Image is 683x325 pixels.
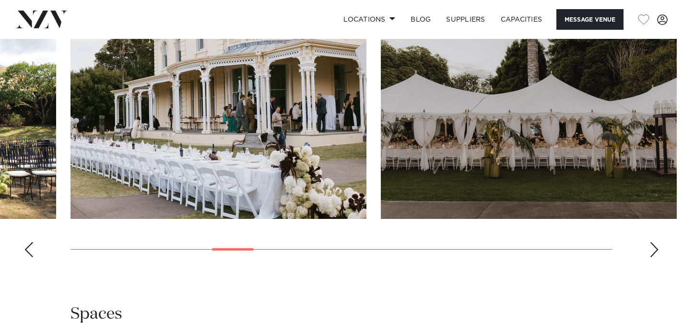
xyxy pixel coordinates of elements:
img: nzv-logo.png [15,11,68,28]
h2: Spaces [71,303,122,325]
a: BLOG [403,9,438,30]
a: SUPPLIERS [438,9,493,30]
button: Message Venue [556,9,624,30]
a: Capacities [493,9,550,30]
a: Locations [336,9,403,30]
swiper-slide: 8 / 23 [381,1,677,219]
swiper-slide: 7 / 23 [71,1,366,219]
